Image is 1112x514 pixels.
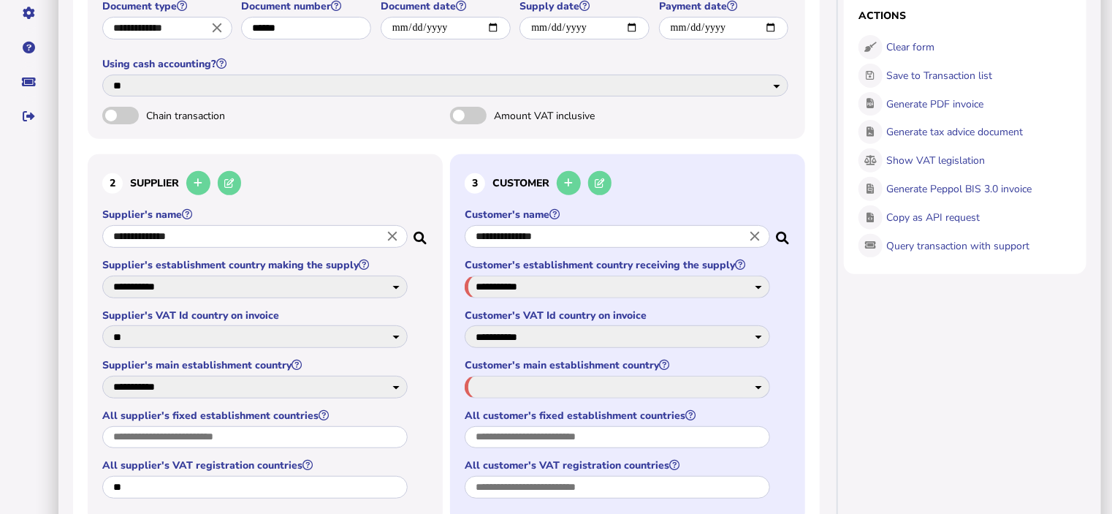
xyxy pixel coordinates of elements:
[14,67,45,97] button: Raise a support ticket
[102,173,123,194] div: 2
[102,258,410,272] label: Supplier's establishment country making the supply
[858,9,1072,23] h1: Actions
[102,409,410,423] label: All supplier's fixed establishment countries
[384,228,400,244] i: Close
[557,171,581,195] button: Add a new customer to the database
[14,101,45,132] button: Sign out
[465,208,772,222] label: Customer's name
[14,32,45,63] button: Help pages
[102,358,410,372] label: Supplier's main establishment country
[102,57,791,71] label: Using cash accounting?
[494,109,647,123] span: Amount VAT inclusive
[102,458,410,472] label: All supplier's VAT registration countries
[218,171,242,195] button: Edit selected supplier in the database
[465,358,772,372] label: Customer's main establishment country
[414,227,428,239] i: Search for a dummy seller
[465,409,772,423] label: All customer's fixed establishment countries
[588,171,612,195] button: Edit selected customer in the database
[776,227,791,239] i: Search for a dummy customer
[209,20,225,36] i: Close
[465,258,772,272] label: Customer's establishment country receiving the supply
[102,208,410,222] label: Supplier's name
[465,169,791,197] h3: Customer
[102,169,428,197] h3: Supplier
[186,171,210,195] button: Add a new supplier to the database
[146,109,300,123] span: Chain transaction
[465,309,772,322] label: Customer's VAT Id country on invoice
[465,173,485,194] div: 3
[465,458,772,472] label: All customer's VAT registration countries
[747,228,763,244] i: Close
[102,309,410,322] label: Supplier's VAT Id country on invoice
